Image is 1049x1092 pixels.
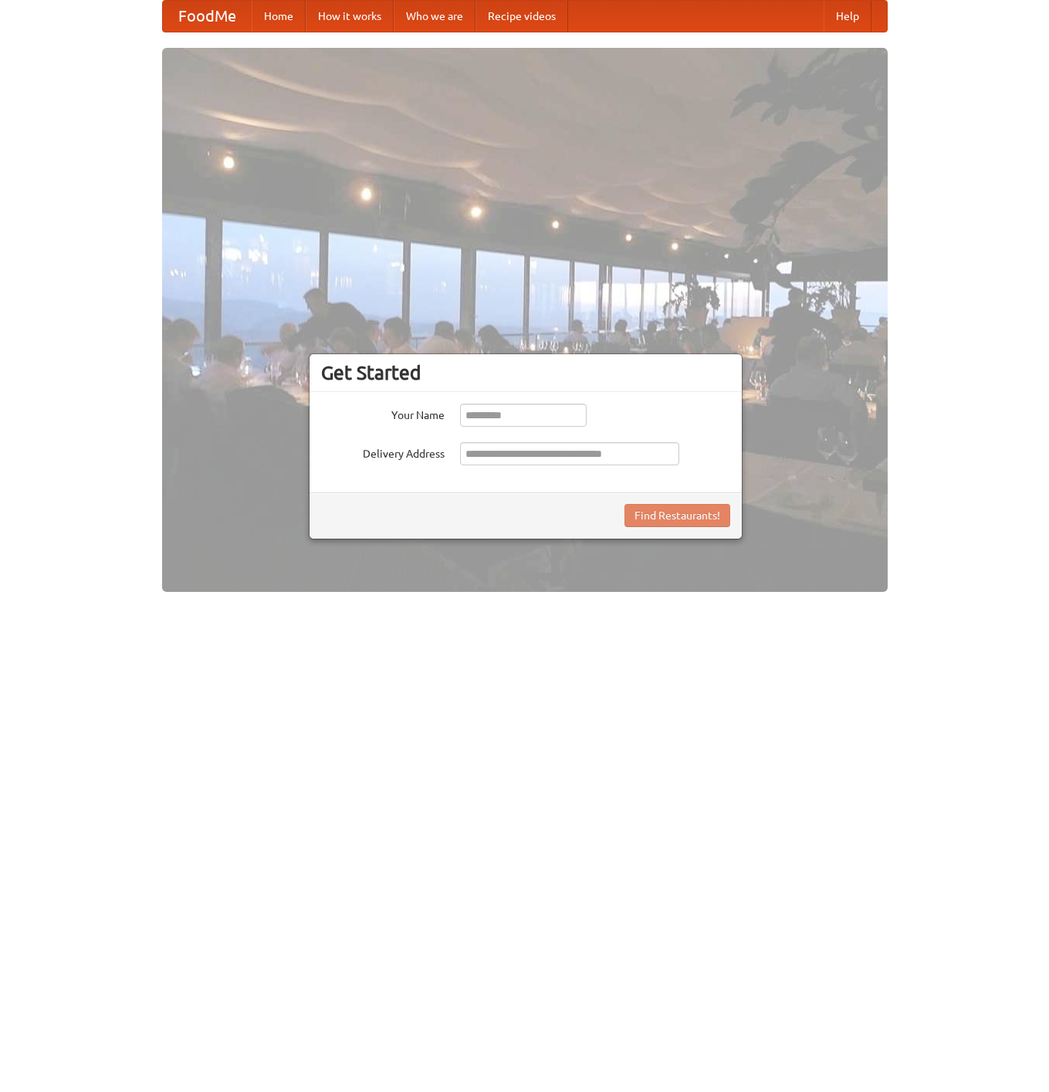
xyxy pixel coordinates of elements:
[624,504,730,527] button: Find Restaurants!
[394,1,475,32] a: Who we are
[824,1,871,32] a: Help
[321,442,445,461] label: Delivery Address
[306,1,394,32] a: How it works
[321,404,445,423] label: Your Name
[252,1,306,32] a: Home
[475,1,568,32] a: Recipe videos
[321,361,730,384] h3: Get Started
[163,1,252,32] a: FoodMe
